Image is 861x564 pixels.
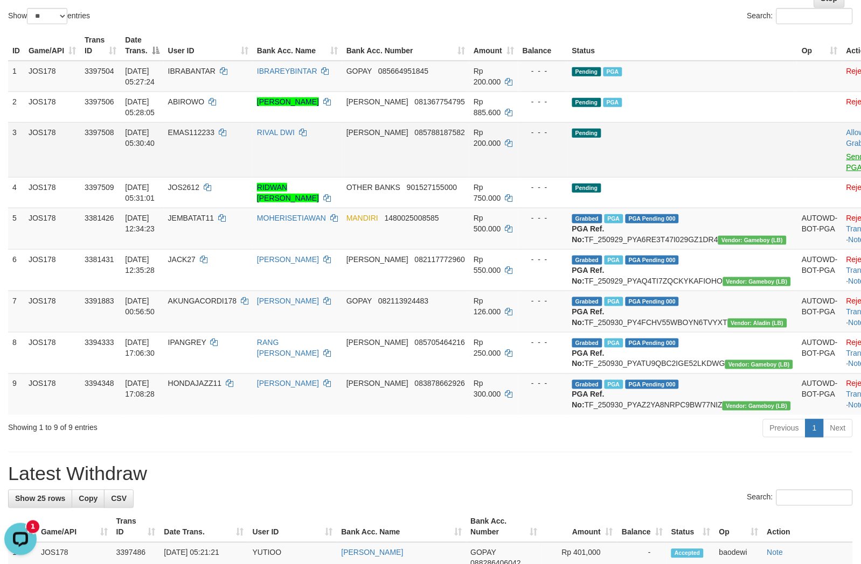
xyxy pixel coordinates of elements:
b: PGA Ref. No: [572,307,605,327]
th: Status [568,30,798,61]
span: 3381431 [85,255,114,264]
span: Copy 1480025008585 to clipboard [385,214,439,222]
td: TF_250930_PYATU9QBC2IGE52LKDWG [568,332,798,373]
th: Game/API: activate to sort column ascending [37,512,112,542]
td: 5 [8,208,24,249]
span: [DATE] 12:34:23 [126,214,155,233]
td: 1 [8,61,24,92]
span: Grabbed [572,297,602,306]
td: 7 [8,291,24,332]
span: 3391883 [85,297,114,305]
td: AUTOWD-BOT-PGA [797,332,842,373]
a: [PERSON_NAME] [257,255,319,264]
span: Vendor URL: https://dashboard.q2checkout.com/secure [725,360,793,369]
span: [DATE] 05:31:01 [126,183,155,202]
th: User ID: activate to sort column ascending [164,30,253,61]
span: PGA Pending [626,380,679,389]
td: JOS178 [24,208,80,249]
th: Balance [518,30,568,61]
th: Date Trans.: activate to sort column ascending [160,512,248,542]
span: 3397504 [85,67,114,75]
span: Rp 200.000 [474,128,501,147]
a: RIDWAN [PERSON_NAME] [257,183,319,202]
span: Vendor URL: https://dashboard.q2checkout.com/secure [718,236,786,245]
a: [PERSON_NAME] [257,97,319,106]
span: [DATE] 17:08:28 [126,379,155,399]
a: CSV [104,490,134,508]
td: TF_250929_PYAQ4TI7ZQCKYKAFIOHO [568,249,798,291]
span: IBRABANTAR [168,67,216,75]
h1: Latest Withdraw [8,463,853,485]
span: Grabbed [572,380,602,389]
span: [DATE] 05:27:24 [126,67,155,86]
th: Date Trans.: activate to sort column descending [121,30,164,61]
td: TF_250930_PYAZ2YA8NRPC9BW77NIZ [568,373,798,415]
span: [DATE] 05:28:05 [126,97,155,117]
span: [DATE] 05:30:40 [126,128,155,147]
td: JOS178 [24,177,80,208]
span: CSV [111,495,127,503]
span: Copy 085705464216 to clipboard [415,338,465,347]
th: Amount: activate to sort column ascending [542,512,617,542]
span: Vendor URL: https://dashboard.q2checkout.com/secure [723,401,790,411]
span: 3394348 [85,379,114,388]
span: Rp 885.600 [474,97,501,117]
span: Accepted [671,549,704,558]
span: PGA [603,98,622,107]
td: AUTOWD-BOT-PGA [797,208,842,249]
td: AUTOWD-BOT-PGA [797,249,842,291]
span: Rp 500.000 [474,214,501,233]
span: JACK27 [168,255,196,264]
td: TF_250930_PY4FCHV55WBOYN6TVYXT [568,291,798,332]
td: JOS178 [24,91,80,122]
span: Grabbed [572,256,602,265]
a: Next [823,419,853,438]
span: IPANGREY [168,338,206,347]
span: Marked by baohafiz [605,339,623,348]
span: GOPAY [346,67,372,75]
select: Showentries [27,8,67,24]
a: RIVAL DWI [257,128,295,137]
label: Show entries [8,8,90,24]
span: EMAS112233 [168,128,214,137]
span: OTHER BANKS [346,183,400,192]
span: Copy 085664951845 to clipboard [378,67,428,75]
div: - - - [523,66,564,76]
a: Show 25 rows [8,490,72,508]
span: AKUNGACORDI178 [168,297,237,305]
span: [PERSON_NAME] [346,379,408,388]
a: IBRAREYBINTAR [257,67,317,75]
th: User ID: activate to sort column ascending [248,512,337,542]
div: New messages notification [26,2,39,15]
td: 9 [8,373,24,415]
span: Rp 250.000 [474,338,501,357]
span: Grabbed [572,214,602,223]
a: Previous [763,419,806,438]
td: JOS178 [24,122,80,177]
div: - - - [523,295,564,306]
a: Note [767,548,783,557]
span: ABIROWO [168,97,205,106]
b: PGA Ref. No: [572,224,605,244]
th: Bank Acc. Name: activate to sort column ascending [337,512,467,542]
td: TF_250929_PYA6RE3T47I029GZ1DR4 [568,208,798,249]
span: [PERSON_NAME] [346,255,408,264]
span: Rp 126.000 [474,297,501,316]
div: Showing 1 to 9 of 9 entries [8,418,351,433]
span: Show 25 rows [15,495,65,503]
span: JEMBATAT11 [168,214,214,222]
span: Copy 081367754795 to clipboard [415,97,465,106]
input: Search: [776,8,853,24]
th: Op: activate to sort column ascending [797,30,842,61]
th: Bank Acc. Number: activate to sort column ascending [467,512,542,542]
span: 3394333 [85,338,114,347]
td: 3 [8,122,24,177]
button: Open LiveChat chat widget [4,4,37,37]
span: Pending [572,129,601,138]
span: GOPAY [471,548,496,557]
span: PGA Pending [626,339,679,348]
div: - - - [523,378,564,389]
td: 6 [8,249,24,291]
span: Pending [572,184,601,193]
a: Copy [72,490,105,508]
